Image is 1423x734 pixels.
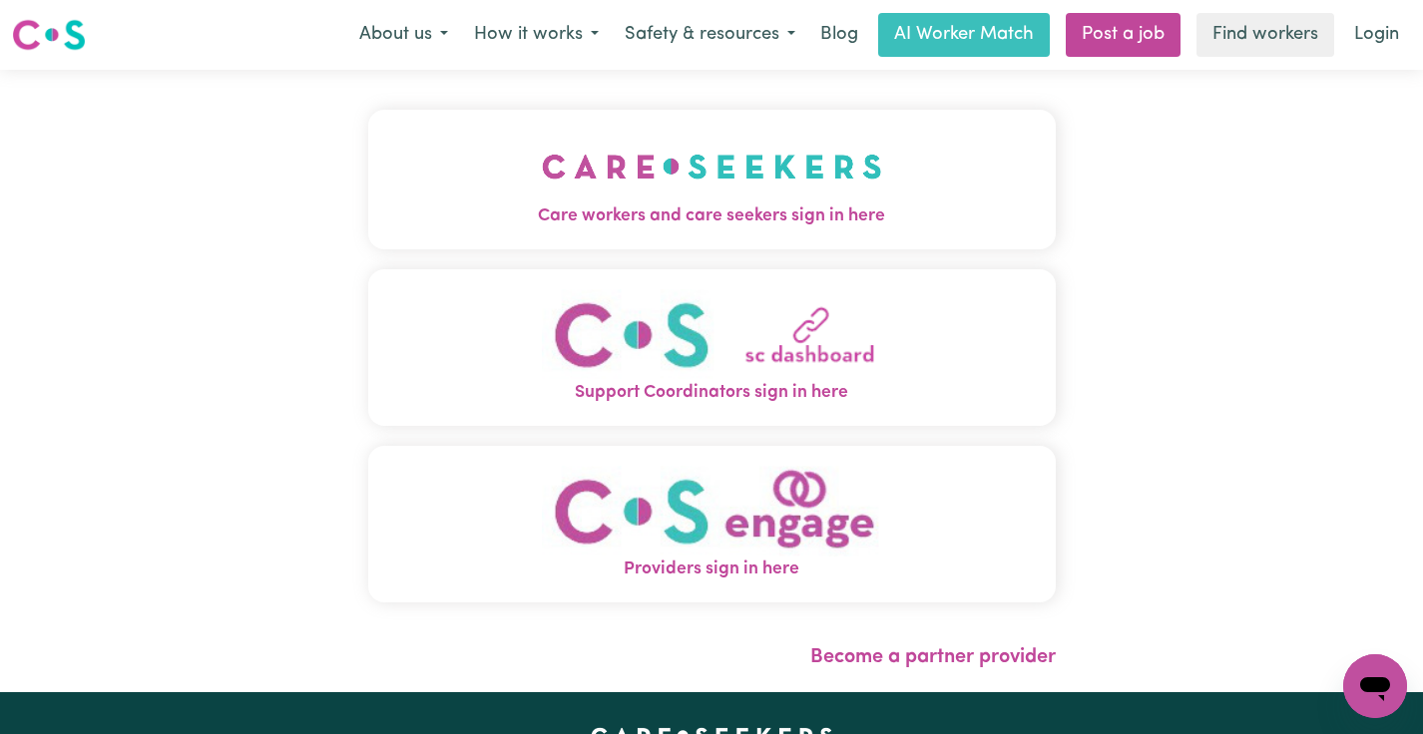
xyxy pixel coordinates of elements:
[808,13,870,57] a: Blog
[461,14,612,56] button: How it works
[368,110,1056,249] button: Care workers and care seekers sign in here
[1196,13,1334,57] a: Find workers
[346,14,461,56] button: About us
[1066,13,1181,57] a: Post a job
[12,12,86,58] a: Careseekers logo
[368,203,1056,229] span: Care workers and care seekers sign in here
[878,13,1050,57] a: AI Worker Match
[368,380,1056,406] span: Support Coordinators sign in here
[368,446,1056,602] button: Providers sign in here
[12,17,86,53] img: Careseekers logo
[1343,654,1407,718] iframe: Button to launch messaging window
[368,269,1056,426] button: Support Coordinators sign in here
[368,556,1056,582] span: Providers sign in here
[1342,13,1411,57] a: Login
[810,647,1056,667] a: Become a partner provider
[612,14,808,56] button: Safety & resources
